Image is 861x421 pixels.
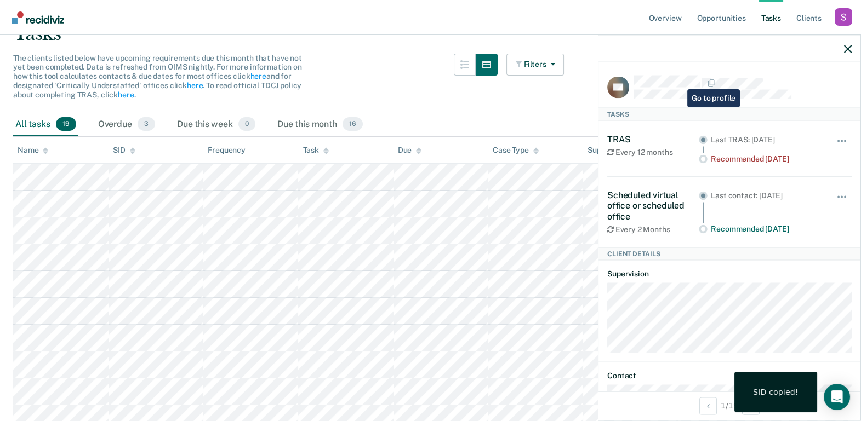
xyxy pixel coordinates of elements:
[506,54,565,76] button: Filters
[208,146,246,155] div: Frequency
[175,113,258,137] div: Due this week
[303,146,328,155] div: Task
[13,113,78,137] div: All tasks
[138,117,155,131] span: 3
[12,11,64,24] img: Recidiviz
[113,146,135,155] div: SID
[588,146,659,155] div: Supervision Level
[118,90,134,99] a: here
[398,146,422,155] div: Due
[753,387,799,397] div: SID copied!
[824,384,850,410] div: Open Intercom Messenger
[18,146,48,155] div: Name
[250,72,266,80] a: here
[711,224,821,234] div: Recommended [DATE]
[607,371,852,380] dt: Contact
[711,135,821,145] div: Last TRAS: [DATE]
[238,117,255,131] span: 0
[607,269,852,279] dt: Supervision
[607,224,699,234] div: Every 2 Months
[607,134,699,145] div: TRAS
[699,397,717,414] button: Previous Client
[96,113,157,137] div: Overdue
[13,54,302,99] span: The clients listed below have upcoming requirements due this month that have not yet been complet...
[711,154,821,164] div: Recommended [DATE]
[598,247,860,260] div: Client Details
[598,107,860,120] div: Tasks
[493,146,539,155] div: Case Type
[275,113,365,137] div: Due this month
[598,391,860,420] div: 1 / 19
[607,148,699,157] div: Every 12 months
[343,117,363,131] span: 16
[13,22,848,45] div: Tasks
[187,81,203,90] a: here
[56,117,76,131] span: 19
[607,190,699,222] div: Scheduled virtual office or scheduled office
[711,191,821,200] div: Last contact: [DATE]
[835,8,852,26] button: Profile dropdown button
